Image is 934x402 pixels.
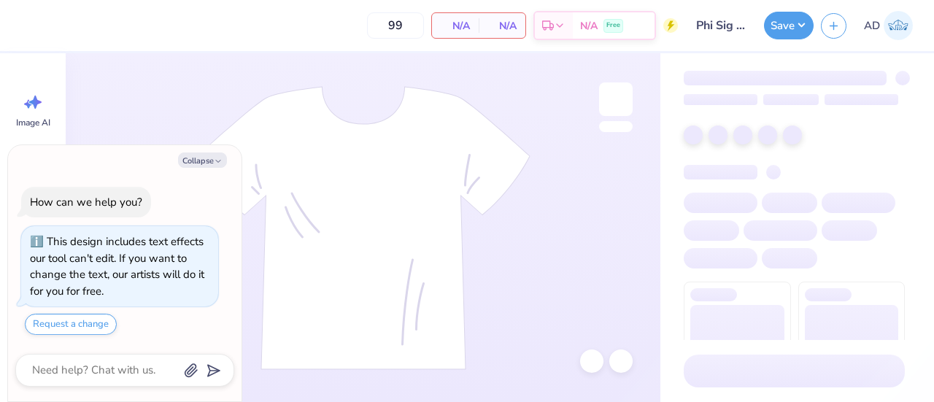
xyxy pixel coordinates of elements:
span: N/A [487,18,517,34]
span: Image AI [16,117,50,128]
span: N/A [441,18,470,34]
a: AD [857,11,919,40]
div: This design includes text effects our tool can't edit. If you want to change the text, our artist... [30,234,204,298]
span: Free [606,20,620,31]
img: Ava Dee [884,11,913,40]
button: Save [764,12,814,39]
span: N/A [580,18,598,34]
img: tee-skeleton.svg [196,86,530,370]
input: Untitled Design [685,11,757,40]
input: – – [367,12,424,39]
button: Request a change [25,314,117,335]
span: AD [864,18,880,34]
div: How can we help you? [30,195,142,209]
button: Collapse [178,152,227,168]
